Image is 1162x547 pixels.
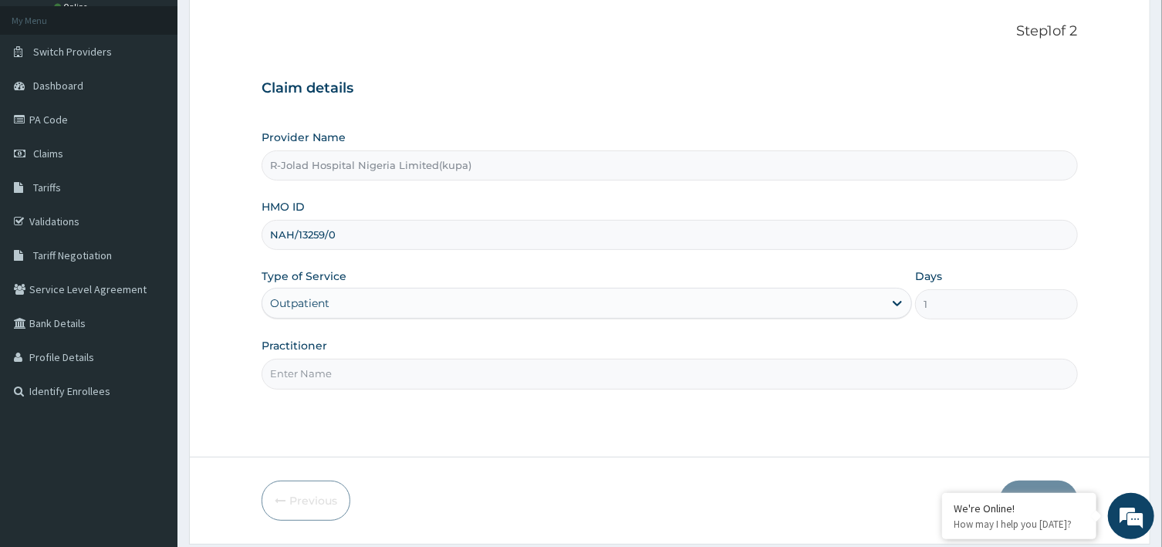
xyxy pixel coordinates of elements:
[262,23,1077,40] p: Step 1 of 2
[262,481,350,521] button: Previous
[954,518,1085,531] p: How may I help you today?
[262,359,1077,389] input: Enter Name
[954,501,1085,515] div: We're Online!
[262,338,327,353] label: Practitioner
[8,375,294,429] textarea: Type your message and hit 'Enter'
[33,181,61,194] span: Tariffs
[262,268,346,284] label: Type of Service
[80,86,259,106] div: Chat with us now
[33,147,63,160] span: Claims
[54,2,91,12] a: Online
[262,199,305,214] label: HMO ID
[33,79,83,93] span: Dashboard
[33,45,112,59] span: Switch Providers
[262,80,1077,97] h3: Claim details
[1000,481,1078,521] button: Next
[915,268,942,284] label: Days
[33,248,112,262] span: Tariff Negotiation
[262,130,346,145] label: Provider Name
[262,220,1077,250] input: Enter HMO ID
[29,77,62,116] img: d_794563401_company_1708531726252_794563401
[90,171,213,327] span: We're online!
[270,295,329,311] div: Outpatient
[253,8,290,45] div: Minimize live chat window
